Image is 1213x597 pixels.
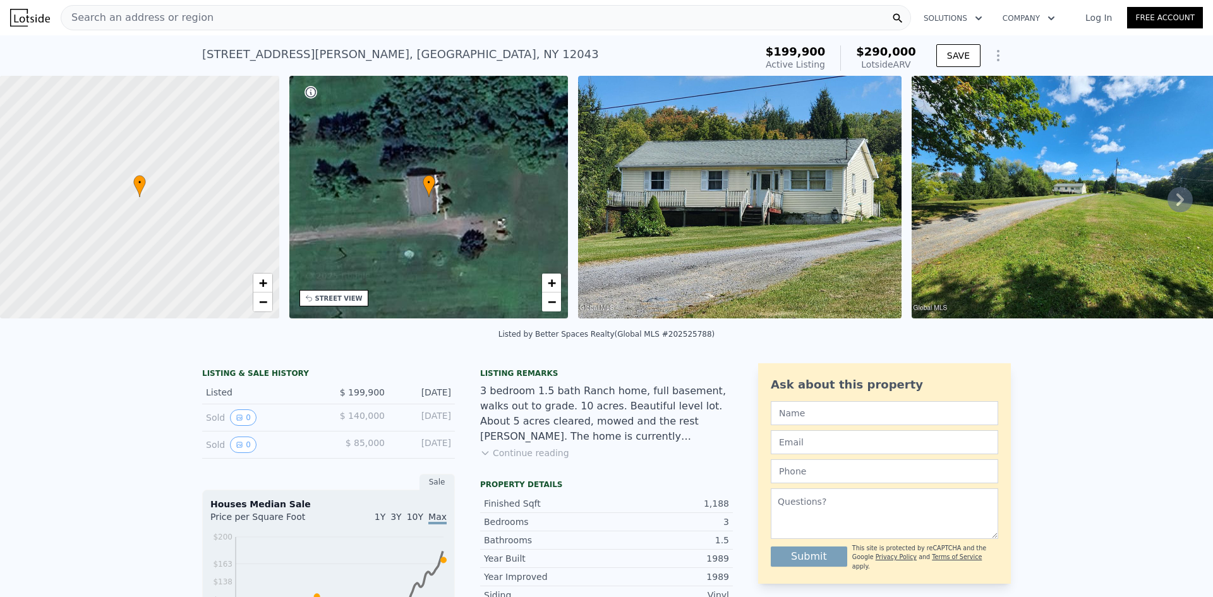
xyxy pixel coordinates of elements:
div: Property details [480,479,733,490]
span: + [548,275,556,291]
a: Terms of Service [932,553,982,560]
button: Submit [771,546,847,567]
span: $ 85,000 [346,438,385,448]
input: Phone [771,459,998,483]
div: • [423,175,435,197]
span: − [548,294,556,310]
img: Sale: 169678610 Parcel: 70510457 [578,76,902,318]
div: Ask about this property [771,376,998,394]
div: • [133,175,146,197]
span: $199,900 [766,45,826,58]
button: Continue reading [480,447,569,459]
button: Show Options [986,43,1011,68]
a: Privacy Policy [876,553,917,560]
span: + [258,275,267,291]
div: 1.5 [606,534,729,546]
div: LISTING & SALE HISTORY [202,368,455,381]
div: 1989 [606,570,729,583]
img: Lotside [10,9,50,27]
a: Free Account [1127,7,1203,28]
button: Company [993,7,1065,30]
div: Finished Sqft [484,497,606,510]
div: Sold [206,409,318,426]
button: View historical data [230,409,256,426]
button: SAVE [936,44,981,67]
div: [DATE] [395,437,451,453]
span: • [133,177,146,188]
div: Price per Square Foot [210,510,329,531]
span: − [258,294,267,310]
div: [DATE] [395,386,451,399]
span: $ 140,000 [340,411,385,421]
a: Log In [1070,11,1127,24]
div: Houses Median Sale [210,498,447,510]
div: Listing remarks [480,368,733,378]
tspan: $200 [213,533,232,541]
div: Year Built [484,552,606,565]
a: Zoom in [542,274,561,292]
span: $ 199,900 [340,387,385,397]
div: Listed [206,386,318,399]
span: $290,000 [856,45,916,58]
a: Zoom out [253,292,272,311]
div: 3 [606,516,729,528]
span: Search an address or region [61,10,214,25]
tspan: $138 [213,577,232,586]
div: Lotside ARV [856,58,916,71]
span: 3Y [390,512,401,522]
input: Name [771,401,998,425]
input: Email [771,430,998,454]
span: • [423,177,435,188]
div: Year Improved [484,570,606,583]
div: Bathrooms [484,534,606,546]
button: View historical data [230,437,256,453]
a: Zoom in [253,274,272,292]
span: Active Listing [766,59,825,69]
button: Solutions [914,7,993,30]
tspan: $163 [213,560,232,569]
div: Sold [206,437,318,453]
div: This site is protected by reCAPTCHA and the Google and apply. [852,544,998,571]
div: [STREET_ADDRESS][PERSON_NAME] , [GEOGRAPHIC_DATA] , NY 12043 [202,45,599,63]
span: 1Y [375,512,385,522]
div: Listed by Better Spaces Realty (Global MLS #202525788) [498,330,715,339]
div: Bedrooms [484,516,606,528]
div: STREET VIEW [315,294,363,303]
div: 3 bedroom 1.5 bath Ranch home, full basement, walks out to grade. 10 acres. Beautiful level lot. ... [480,383,733,444]
div: Sale [419,474,455,490]
div: 1989 [606,552,729,565]
div: 1,188 [606,497,729,510]
span: 10Y [407,512,423,522]
div: [DATE] [395,409,451,426]
a: Zoom out [542,292,561,311]
span: Max [428,512,447,524]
